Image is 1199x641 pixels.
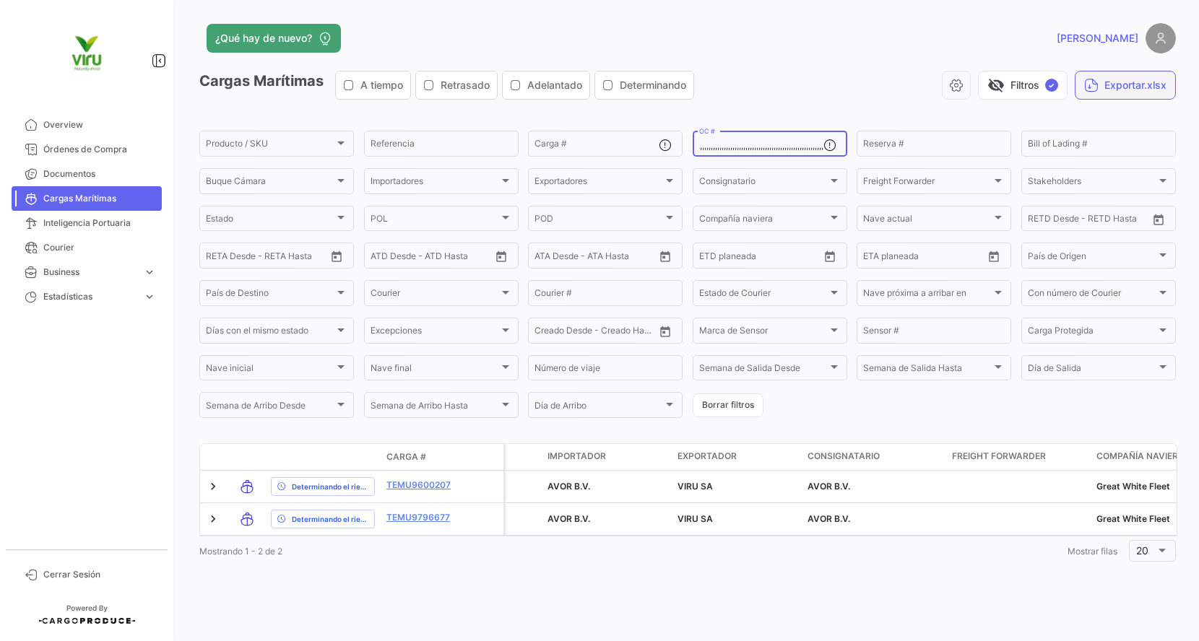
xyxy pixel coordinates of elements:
input: Hasta [242,253,299,263]
a: TEMU9796677 [386,511,462,524]
span: Estadísticas [43,290,137,303]
input: Hasta [735,253,792,263]
span: visibility_off [987,77,1005,94]
datatable-header-cell: Importador [542,444,672,470]
span: Determinando [620,78,686,92]
input: Desde [699,253,725,263]
a: Courier [12,235,162,260]
input: Hasta [899,253,956,263]
span: Semana de Arribo Hasta [371,403,499,413]
span: Stakeholders [1028,178,1156,188]
input: ATA Hasta [589,253,646,263]
span: Consignatario [808,450,880,463]
span: Nave actual [863,216,992,226]
button: Open calendar [490,245,512,267]
button: Exportar.xlsx [1075,71,1176,100]
span: Freight Forwarder [952,450,1046,463]
button: Open calendar [1148,209,1169,230]
input: Hasta [1064,216,1121,226]
span: Nave final [371,365,499,375]
button: Adelantado [503,71,589,99]
a: Cargas Marítimas [12,186,162,211]
input: ATA Desde [534,253,579,263]
span: País de Destino [206,290,334,300]
button: Retrasado [416,71,497,99]
span: Courier [43,241,156,254]
span: Nave inicial [206,365,334,375]
span: Inteligencia Portuaria [43,217,156,230]
datatable-header-cell: Freight Forwarder [946,444,1091,470]
button: Borrar filtros [693,393,763,417]
span: Día de Salida [1028,365,1156,375]
button: ¿Qué hay de nuevo? [207,24,341,53]
span: POD [534,216,663,226]
a: Documentos [12,162,162,186]
h3: Cargas Marítimas [199,71,698,100]
span: [PERSON_NAME] [1057,31,1138,45]
span: Cargas Marítimas [43,192,156,205]
a: Expand/Collapse Row [206,512,220,526]
span: AVOR B.V. [808,513,850,524]
a: Expand/Collapse Row [206,479,220,494]
button: Open calendar [654,320,676,342]
span: 20 [1137,544,1149,557]
span: Semana de Arribo Desde [206,403,334,413]
input: Creado Hasta [597,328,654,338]
span: País de Origen [1028,253,1156,263]
input: Desde [863,253,889,263]
span: Retrasado [441,78,490,92]
span: Semana de Salida Desde [699,365,828,375]
datatable-header-cell: Carga # [381,445,467,469]
span: Exportadores [534,178,663,188]
span: A tiempo [360,78,403,92]
span: Determinando el riesgo ... [292,481,368,492]
a: Órdenes de Compra [12,137,162,162]
button: Open calendar [654,245,676,267]
span: POL [371,216,499,226]
button: Open calendar [326,245,347,267]
input: Desde [206,253,232,263]
button: A tiempo [336,71,410,99]
datatable-header-cell: Estado de Envio [265,451,381,463]
span: Estado [206,216,334,226]
span: Freight Forwarder [863,178,992,188]
span: AVOR B.V. [808,481,850,492]
datatable-header-cell: Carga Protegida [506,444,542,470]
datatable-header-cell: Modo de Transporte [229,451,265,463]
span: Cerrar Sesión [43,568,156,581]
input: ATD Desde [371,253,416,263]
span: Compañía naviera [1096,450,1185,463]
span: Business [43,266,137,279]
datatable-header-cell: Consignatario [802,444,946,470]
span: expand_more [143,290,156,303]
datatable-header-cell: Póliza [467,451,503,463]
span: Importadores [371,178,499,188]
span: Semana de Salida Hasta [863,365,992,375]
span: Nave próxima a arribar en [863,290,992,300]
span: Compañía naviera [699,216,828,226]
span: Producto / SKU [206,141,334,151]
span: Marca de Sensor [699,328,828,338]
span: Día de Arribo [534,403,663,413]
datatable-header-cell: Exportador [672,444,802,470]
input: ATD Hasta [426,253,483,263]
span: Exportador [678,450,737,463]
img: viru.png [51,17,123,90]
span: Excepciones [371,328,499,338]
img: placeholder-user.png [1146,23,1176,53]
button: Open calendar [983,245,1005,267]
span: Importador [547,450,606,463]
a: Inteligencia Portuaria [12,211,162,235]
a: Overview [12,113,162,137]
span: Overview [43,118,156,131]
span: expand_more [143,266,156,279]
span: Determinando el riesgo ... [292,513,368,525]
span: Con número de Courier [1028,290,1156,300]
a: TEMU9600207 [386,479,462,492]
span: Órdenes de Compra [43,143,156,156]
span: Estado de Courier [699,290,828,300]
span: Consignatario [699,178,828,188]
span: VIRU SA [678,481,713,492]
span: AVOR B.V. [547,513,590,524]
span: ✓ [1045,79,1058,92]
